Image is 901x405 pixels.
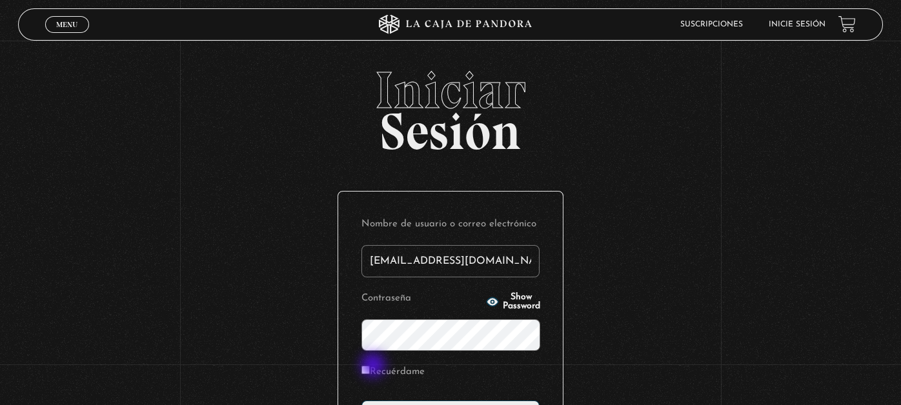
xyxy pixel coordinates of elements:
input: Recuérdame [361,366,370,374]
span: Show Password [503,293,540,311]
label: Contraseña [361,289,482,309]
label: Recuérdame [361,362,425,382]
span: Cerrar [52,31,82,40]
a: Suscripciones [680,21,743,28]
h2: Sesión [18,64,883,147]
span: Iniciar [18,64,883,116]
span: Menu [56,21,77,28]
label: Nombre de usuario o correo electrónico [361,215,540,235]
a: View your shopping cart [838,15,856,33]
button: Show Password [486,293,540,311]
a: Inicie sesión [769,21,825,28]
